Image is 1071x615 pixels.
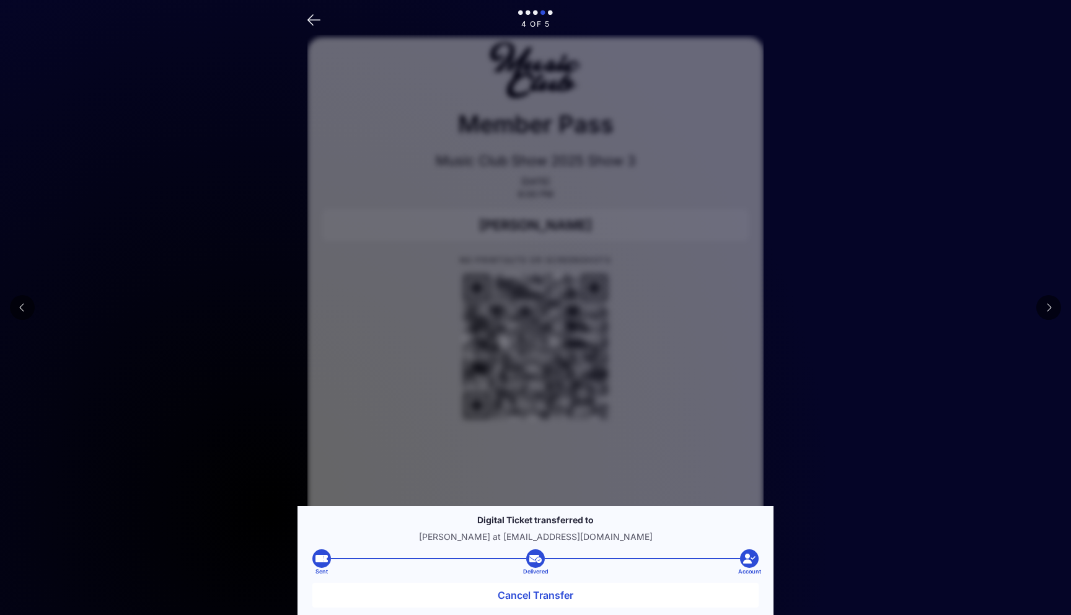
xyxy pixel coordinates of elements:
div: [PERSON_NAME] [322,209,749,241]
p: NO PRINTOUTS OR SCREENSHOTS [322,256,749,265]
p: Music Club Show 2025 Show 3 [322,152,749,169]
span: Account [738,568,761,575]
div: QR Code [461,272,610,421]
p: [PERSON_NAME] at [EMAIL_ADDRESS][DOMAIN_NAME] [312,532,759,542]
p: Digital Ticket transferred to [312,513,759,527]
span: Sent [315,568,328,575]
p: 4 of 5 [307,20,764,29]
p: [DATE] [322,177,749,187]
button: Cancel Transfer [312,583,759,608]
p: Member Pass [322,106,749,142]
p: 6:00 PM [322,189,749,199]
span: Delivered [523,568,549,575]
